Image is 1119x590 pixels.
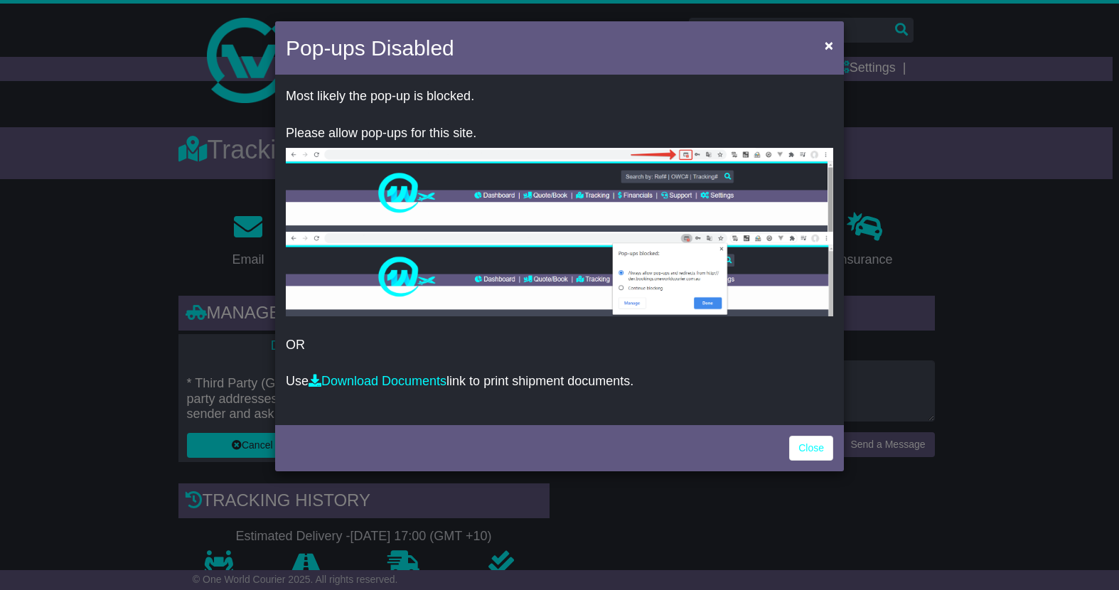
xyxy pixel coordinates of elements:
[286,232,833,316] img: allow-popup-2.png
[789,436,833,461] a: Close
[286,32,454,64] h4: Pop-ups Disabled
[286,126,833,141] p: Please allow pop-ups for this site.
[286,374,833,390] p: Use link to print shipment documents.
[309,374,446,388] a: Download Documents
[275,78,844,422] div: OR
[825,37,833,53] span: ×
[286,148,833,232] img: allow-popup-1.png
[818,31,840,60] button: Close
[286,89,833,104] p: Most likely the pop-up is blocked.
